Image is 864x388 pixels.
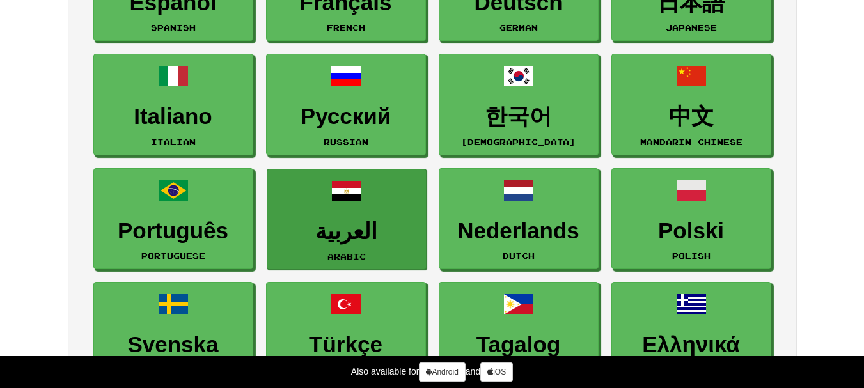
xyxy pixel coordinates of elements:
a: SvenskaSwedish [93,282,253,384]
h3: 한국어 [446,104,592,129]
h3: Italiano [100,104,246,129]
h3: Polski [618,219,764,244]
a: العربيةArabic [267,169,427,270]
h3: Ελληνικά [618,332,764,357]
h3: Nederlands [446,219,592,244]
a: ItalianoItalian [93,54,253,155]
small: Mandarin Chinese [640,137,742,146]
small: Russian [324,137,368,146]
h3: العربية [274,219,420,244]
a: TagalogTagalog [439,282,599,384]
h3: Türkçe [273,332,419,357]
a: NederlandsDutch [439,168,599,270]
h3: 中文 [618,104,764,129]
small: Japanese [666,23,717,32]
a: 中文Mandarin Chinese [611,54,771,155]
h3: Português [100,219,246,244]
a: РусскийRussian [266,54,426,155]
a: TürkçeTurkish [266,282,426,384]
a: Android [419,362,465,382]
small: German [499,23,538,32]
small: [DEMOGRAPHIC_DATA] [461,137,576,146]
h3: Svenska [100,332,246,357]
small: Polish [672,251,711,260]
small: Arabic [327,252,366,261]
h3: Tagalog [446,332,592,357]
small: French [327,23,365,32]
small: Italian [151,137,196,146]
small: Portuguese [141,251,205,260]
a: ΕλληνικάGreek [611,282,771,384]
h3: Русский [273,104,419,129]
small: Spanish [151,23,196,32]
a: 한국어[DEMOGRAPHIC_DATA] [439,54,599,155]
small: Dutch [503,251,535,260]
a: PortuguêsPortuguese [93,168,253,270]
a: iOS [480,362,513,382]
a: PolskiPolish [611,168,771,270]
